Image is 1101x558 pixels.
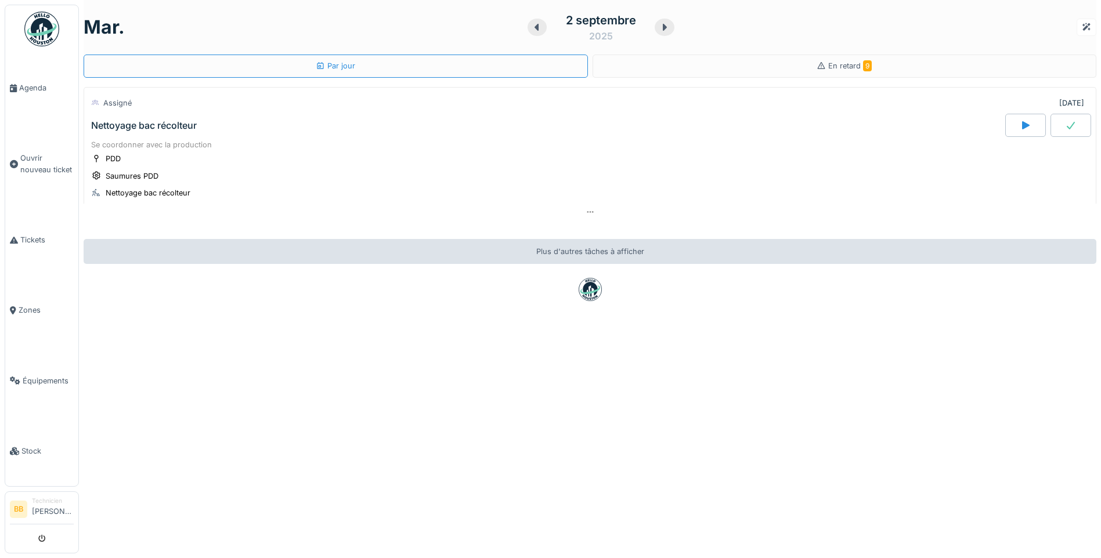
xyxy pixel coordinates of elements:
[103,97,132,108] div: Assigné
[10,501,27,518] li: BB
[863,60,872,71] span: 9
[20,153,74,175] span: Ouvrir nouveau ticket
[1059,97,1084,108] div: [DATE]
[5,123,78,205] a: Ouvrir nouveau ticket
[316,60,355,71] div: Par jour
[19,305,74,316] span: Zones
[20,234,74,245] span: Tickets
[24,12,59,46] img: Badge_color-CXgf-gQk.svg
[21,445,74,456] span: Stock
[5,416,78,486] a: Stock
[19,82,74,93] span: Agenda
[828,61,872,70] span: En retard
[5,205,78,275] a: Tickets
[32,497,74,521] li: [PERSON_NAME]
[91,139,1089,150] div: Se coordonner avec la production
[5,346,78,416] a: Équipements
[589,29,613,43] div: 2025
[106,153,121,164] div: PDD
[566,12,636,29] div: 2 septembre
[84,16,125,38] h1: mar.
[32,497,74,505] div: Technicien
[10,497,74,524] a: BB Technicien[PERSON_NAME]
[84,239,1096,264] div: Plus d'autres tâches à afficher
[106,171,158,182] div: Saumures PDD
[5,53,78,123] a: Agenda
[23,375,74,386] span: Équipements
[5,275,78,345] a: Zones
[91,120,197,131] div: Nettoyage bac récolteur
[106,187,190,198] div: Nettoyage bac récolteur
[579,278,602,301] img: badge-BVDL4wpA.svg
